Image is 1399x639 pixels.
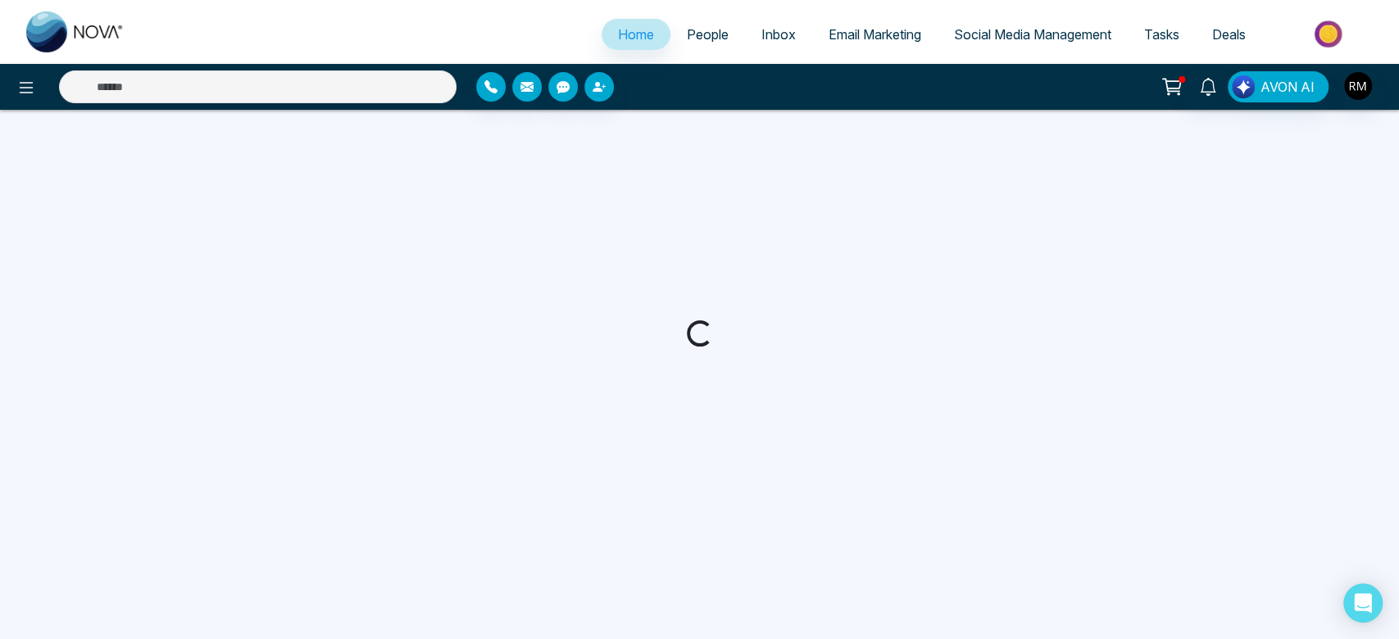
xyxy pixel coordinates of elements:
[1228,71,1329,102] button: AVON AI
[618,26,654,43] span: Home
[761,26,796,43] span: Inbox
[1270,16,1389,52] img: Market-place.gif
[1260,77,1315,97] span: AVON AI
[1344,72,1372,100] img: User Avatar
[745,19,812,50] a: Inbox
[812,19,938,50] a: Email Marketing
[1144,26,1179,43] span: Tasks
[670,19,745,50] a: People
[954,26,1111,43] span: Social Media Management
[1343,583,1383,623] div: Open Intercom Messenger
[1128,19,1196,50] a: Tasks
[829,26,921,43] span: Email Marketing
[26,11,125,52] img: Nova CRM Logo
[1212,26,1246,43] span: Deals
[687,26,729,43] span: People
[1196,19,1262,50] a: Deals
[602,19,670,50] a: Home
[938,19,1128,50] a: Social Media Management
[1232,75,1255,98] img: Lead Flow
